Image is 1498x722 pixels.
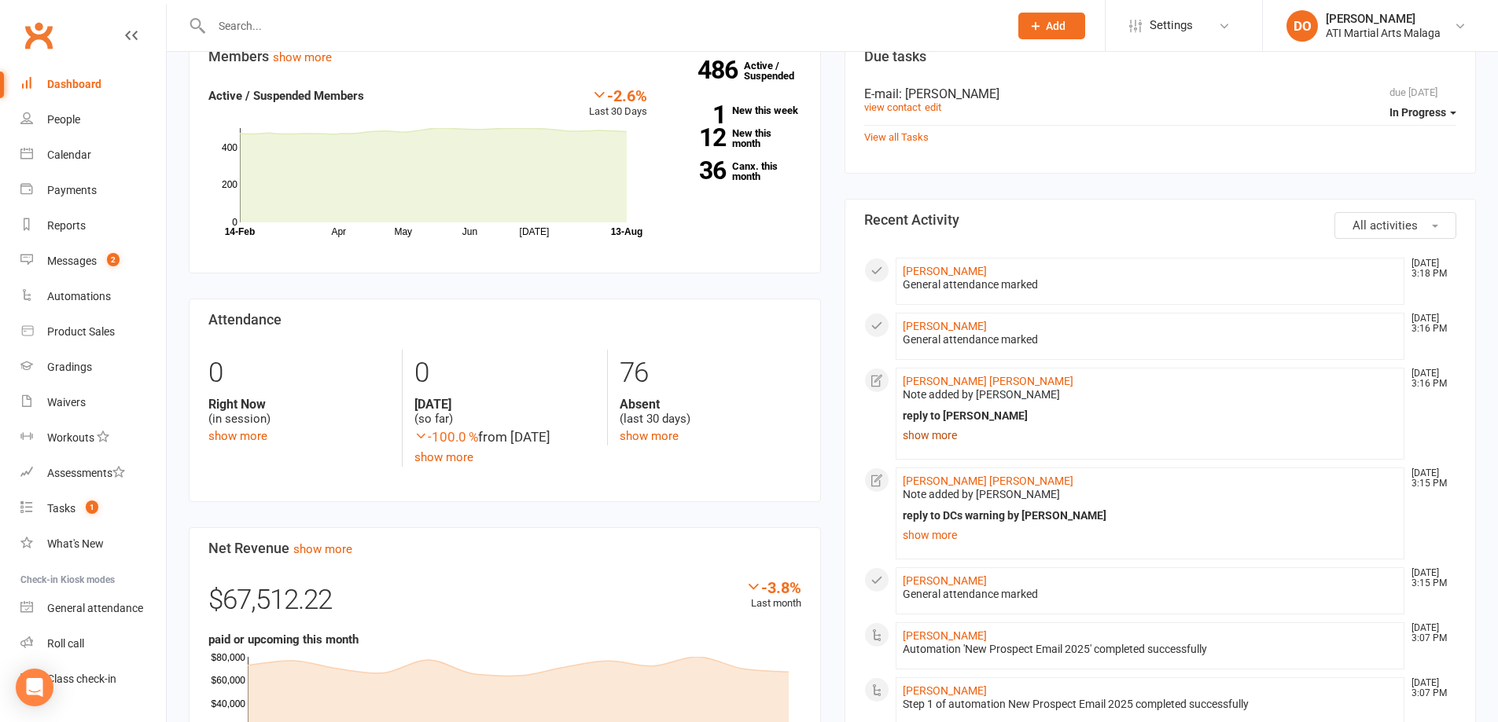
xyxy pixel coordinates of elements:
a: What's New [20,526,166,562]
div: Note added by [PERSON_NAME] [903,388,1398,401]
div: (last 30 days) [620,397,801,427]
div: Tasks [47,502,75,515]
strong: paid or upcoming this month [208,632,359,647]
a: show more [903,524,1398,546]
div: Last 30 Days [589,86,647,120]
div: Automations [47,290,111,302]
a: [PERSON_NAME] [PERSON_NAME] [903,475,1073,487]
div: Automation 'New Prospect Email 2025' completed successfully [903,643,1398,656]
strong: 12 [671,126,726,149]
div: Reports [47,219,86,232]
a: View all Tasks [864,131,929,143]
strong: [DATE] [414,397,595,412]
a: Automations [20,279,166,314]
span: Add [1046,20,1066,32]
a: [PERSON_NAME] [PERSON_NAME] [903,375,1073,387]
div: Gradings [47,361,92,373]
time: [DATE] 3:15 PM [1404,468,1456,489]
a: Reports [20,208,166,244]
div: $67,512.22 [208,578,801,630]
a: show more [620,429,679,443]
span: 1 [86,500,98,514]
a: Tasks 1 [20,491,166,526]
a: Assessments [20,456,166,491]
time: [DATE] 3:07 PM [1404,623,1456,643]
div: Assessments [47,467,125,479]
a: People [20,102,166,137]
h3: Due tasks [864,49,1457,64]
div: Waivers [47,396,86,409]
a: Calendar [20,137,166,173]
div: from [DATE] [414,427,595,448]
div: 0 [208,350,390,397]
strong: Active / Suspended Members [208,89,364,103]
div: 0 [414,350,595,397]
span: -100.0 % [414,429,478,445]
span: All activities [1353,218,1418,233]
div: reply to DCs warning by [PERSON_NAME] [903,509,1398,522]
a: 1New this week [671,105,801,115]
div: Messages [47,255,97,267]
div: (so far) [414,397,595,427]
a: Workouts [20,420,166,456]
div: E-mail [864,86,1457,101]
strong: 36 [671,159,726,182]
div: Class check-in [47,673,116,685]
a: Waivers [20,385,166,420]
div: General attendance [47,602,143,614]
a: show more [903,424,1398,446]
div: Product Sales [47,325,115,338]
a: Roll call [20,626,166,662]
div: [PERSON_NAME] [1326,12,1441,26]
span: Settings [1150,8,1193,43]
div: Workouts [47,431,94,444]
a: 36Canx. this month [671,161,801,181]
a: 12New this month [671,128,801,148]
time: [DATE] 3:07 PM [1404,678,1456,698]
strong: 1 [671,103,726,126]
div: Open Intercom Messenger [16,669,53,706]
div: Last month [745,578,801,612]
strong: Right Now [208,397,390,412]
div: (in session) [208,397,390,427]
a: Dashboard [20,67,166,102]
strong: Absent [620,397,801,412]
button: All activities [1334,212,1456,239]
input: Search... [207,15,998,37]
a: [PERSON_NAME] [903,629,987,642]
a: edit [925,101,941,113]
h3: Recent Activity [864,212,1457,228]
div: reply to [PERSON_NAME] [903,409,1398,423]
a: Class kiosk mode [20,662,166,697]
a: show more [414,450,473,464]
a: [PERSON_NAME] [903,574,987,587]
a: General attendance kiosk mode [20,591,166,626]
a: Payments [20,173,166,208]
a: Clubworx [19,16,58,55]
a: Product Sales [20,314,166,350]
div: Note added by [PERSON_NAME] [903,488,1398,501]
a: Messages 2 [20,244,166,279]
div: -2.6% [589,86,647,104]
div: -3.8% [745,578,801,596]
h3: Attendance [208,312,801,328]
strong: 486 [697,58,744,82]
span: In Progress [1389,106,1446,119]
time: [DATE] 3:15 PM [1404,568,1456,588]
a: show more [273,50,332,64]
a: show more [293,542,352,556]
a: [PERSON_NAME] [903,265,987,277]
div: People [47,113,80,126]
h3: Net Revenue [208,541,801,556]
time: [DATE] 3:16 PM [1404,368,1456,389]
div: Roll call [47,637,84,650]
div: Calendar [47,148,91,161]
div: General attendance marked [903,333,1398,346]
div: General attendance marked [903,278,1398,291]
a: view contact [864,101,921,113]
button: Add [1018,13,1085,39]
span: 2 [107,253,120,266]
time: [DATE] 3:16 PM [1404,313,1456,334]
a: Gradings [20,350,166,385]
span: : [PERSON_NAME] [899,86,999,101]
